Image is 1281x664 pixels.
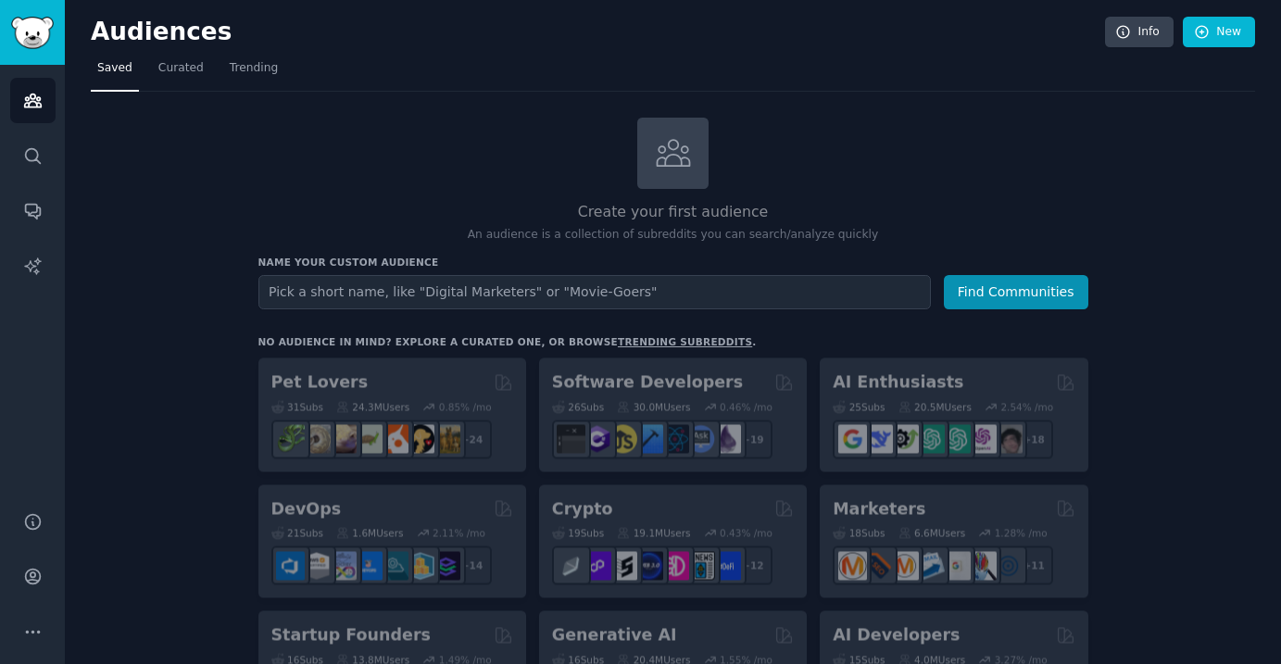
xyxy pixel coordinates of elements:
div: + 19 [734,420,772,458]
div: 21 Sub s [271,527,323,540]
div: + 24 [453,420,492,458]
img: software [557,425,585,454]
img: ArtificalIntelligence [994,425,1023,454]
a: Info [1105,17,1174,48]
a: Curated [152,54,210,92]
img: DeepSeek [864,425,893,454]
img: web3 [634,551,663,580]
a: Trending [223,54,284,92]
div: 2.54 % /mo [1000,400,1053,413]
div: 19 Sub s [552,527,604,540]
img: reactnative [660,425,689,454]
div: 0.43 % /mo [720,527,772,540]
img: learnjavascript [609,425,637,454]
img: ethfinance [557,551,585,580]
h2: Create your first audience [258,201,1088,224]
h2: Software Developers [552,371,743,395]
img: herpetology [276,425,305,454]
div: 25 Sub s [833,400,885,413]
img: GoogleGeminiAI [838,425,867,454]
img: CryptoNews [686,551,715,580]
div: 6.6M Users [898,527,966,540]
h2: AI Developers [833,624,960,647]
img: turtle [354,425,383,454]
div: 31 Sub s [271,400,323,413]
img: content_marketing [838,551,867,580]
div: 0.46 % /mo [720,400,772,413]
h2: DevOps [271,497,342,520]
div: + 14 [453,546,492,585]
img: iOSProgramming [634,425,663,454]
div: 0.85 % /mo [439,400,492,413]
div: 20.5M Users [898,400,972,413]
div: + 11 [1014,546,1053,585]
div: 30.0M Users [617,400,690,413]
img: ethstaker [609,551,637,580]
img: Docker_DevOps [328,551,357,580]
img: azuredevops [276,551,305,580]
img: ballpython [302,425,331,454]
span: Saved [97,60,132,77]
img: defi_ [712,551,741,580]
img: GummySearch logo [11,17,54,49]
img: AWS_Certified_Experts [302,551,331,580]
div: 1.28 % /mo [995,527,1048,540]
img: aws_cdk [406,551,434,580]
h3: Name your custom audience [258,256,1088,269]
div: + 18 [1014,420,1053,458]
img: Emailmarketing [916,551,945,580]
input: Pick a short name, like "Digital Marketers" or "Movie-Goers" [258,275,931,309]
h2: Generative AI [552,624,677,647]
img: AskComputerScience [686,425,715,454]
img: PlatformEngineers [432,551,460,580]
div: 26 Sub s [552,400,604,413]
img: googleads [942,551,971,580]
img: chatgpt_promptDesign [916,425,945,454]
h2: AI Enthusiasts [833,371,963,395]
div: No audience in mind? Explore a curated one, or browse . [258,335,757,348]
span: Trending [230,60,278,77]
img: csharp [583,425,611,454]
img: defiblockchain [660,551,689,580]
img: leopardgeckos [328,425,357,454]
img: elixir [712,425,741,454]
h2: Pet Lovers [271,371,369,395]
div: 24.3M Users [336,400,409,413]
a: Saved [91,54,139,92]
img: MarketingResearch [968,551,997,580]
p: An audience is a collection of subreddits you can search/analyze quickly [258,227,1088,244]
a: trending subreddits [618,336,752,347]
h2: Marketers [833,497,925,520]
img: platformengineering [380,551,408,580]
img: AskMarketing [890,551,919,580]
h2: Audiences [91,18,1105,47]
img: PetAdvice [406,425,434,454]
img: OnlineMarketing [994,551,1023,580]
h2: Startup Founders [271,624,431,647]
div: + 12 [734,546,772,585]
img: 0xPolygon [583,551,611,580]
img: AItoolsCatalog [890,425,919,454]
div: 18 Sub s [833,527,885,540]
div: 1.6M Users [336,527,404,540]
h2: Crypto [552,497,613,520]
div: 19.1M Users [617,527,690,540]
img: cockatiel [380,425,408,454]
span: Curated [158,60,204,77]
button: Find Communities [944,275,1088,309]
img: chatgpt_prompts_ [942,425,971,454]
img: OpenAIDev [968,425,997,454]
div: 2.11 % /mo [433,527,485,540]
img: dogbreed [432,425,460,454]
a: New [1183,17,1255,48]
img: bigseo [864,551,893,580]
img: DevOpsLinks [354,551,383,580]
